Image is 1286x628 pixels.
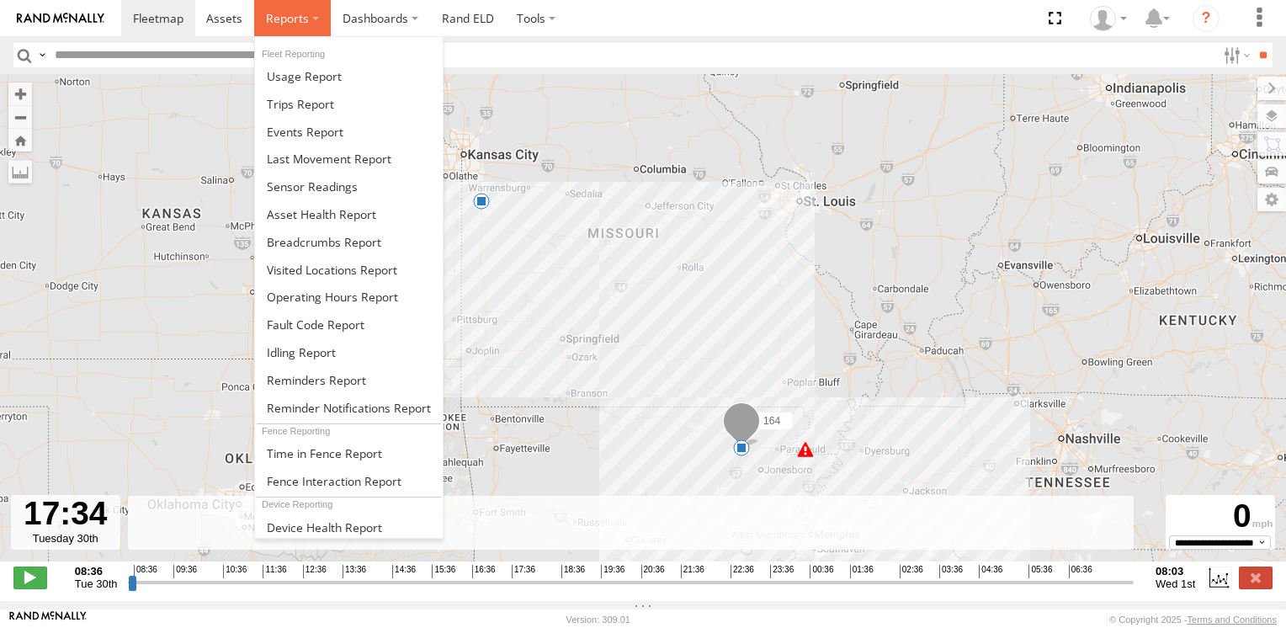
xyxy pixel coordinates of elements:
span: 04:36 [979,565,1002,578]
label: Map Settings [1257,188,1286,211]
strong: 08:36 [75,565,118,577]
button: Zoom out [8,105,32,129]
a: Reminders Report [255,366,443,394]
span: 11:36 [263,565,286,578]
label: Search Query [35,43,49,67]
span: 10:36 [223,565,247,578]
span: 164 [763,415,780,427]
img: rand-logo.svg [17,13,104,24]
span: 01:36 [850,565,874,578]
button: Zoom in [8,82,32,105]
span: 05:36 [1028,565,1052,578]
a: Terms and Conditions [1188,615,1277,625]
i: ? [1193,5,1220,32]
a: Asset Operating Hours Report [255,283,443,311]
span: 23:36 [770,565,794,578]
span: 19:36 [601,565,624,578]
a: Last Movement Report [255,145,443,173]
span: 09:36 [173,565,197,578]
strong: 08:03 [1156,565,1195,577]
div: 0 [1168,498,1273,535]
a: Fence Interaction Report [255,467,443,495]
span: 21:36 [681,565,704,578]
a: Service Reminder Notifications Report [255,394,443,422]
div: John Bibbs [1084,6,1133,31]
span: 13:36 [343,565,366,578]
span: 16:36 [472,565,496,578]
a: Trips Report [255,90,443,118]
span: 03:36 [939,565,963,578]
a: Sensor Readings [255,173,443,200]
span: 20:36 [641,565,665,578]
span: 12:36 [303,565,327,578]
span: 02:36 [900,565,923,578]
span: Tue 30th Sep 2025 [75,577,118,590]
label: Play/Stop [13,567,47,588]
div: Version: 309.01 [566,615,630,625]
span: 15:36 [432,565,455,578]
div: © Copyright 2025 - [1109,615,1277,625]
a: Device Health Report [255,514,443,541]
span: 06:36 [1069,565,1092,578]
a: Usage Report [255,62,443,90]
a: Fault Code Report [255,311,443,338]
a: Breadcrumbs Report [255,228,443,256]
span: 08:36 [134,565,157,578]
a: Asset Health Report [255,200,443,228]
label: Measure [8,160,32,184]
label: Close [1239,567,1273,588]
span: Wed 1st Oct 2025 [1156,577,1195,590]
a: Full Events Report [255,118,443,146]
span: 14:36 [392,565,416,578]
a: Idling Report [255,338,443,366]
button: Zoom Home [8,129,32,152]
span: 00:36 [810,565,833,578]
a: Visited Locations Report [255,256,443,284]
span: 22:36 [731,565,754,578]
a: Time in Fences Report [255,439,443,467]
a: Visit our Website [9,611,87,628]
span: 18:36 [561,565,585,578]
label: Search Filter Options [1217,43,1253,67]
span: 17:36 [512,565,535,578]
